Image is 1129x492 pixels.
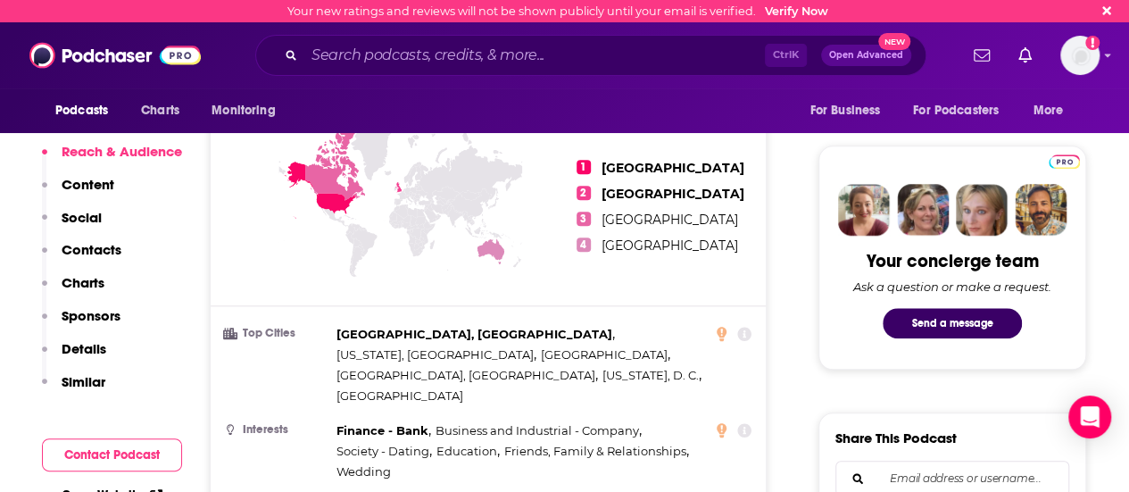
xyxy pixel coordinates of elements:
[336,441,432,462] span: ,
[577,212,591,226] span: 3
[835,429,957,446] h3: Share This Podcast
[225,424,329,436] h3: Interests
[336,464,391,479] span: Wedding
[602,368,699,382] span: [US_STATE], D. C.
[577,160,591,174] span: 1
[1021,94,1086,128] button: open menu
[42,209,102,242] button: Social
[62,274,104,291] p: Charts
[602,186,744,202] span: [GEOGRAPHIC_DATA]
[1034,98,1064,123] span: More
[336,421,431,441] span: ,
[1015,184,1067,236] img: Jon Profile
[897,184,949,236] img: Barbara Profile
[55,98,108,123] span: Podcasts
[541,347,668,362] span: [GEOGRAPHIC_DATA]
[602,160,744,176] span: [GEOGRAPHIC_DATA]
[853,279,1051,294] div: Ask a question or make a request.
[336,324,615,345] span: ,
[336,368,595,382] span: [GEOGRAPHIC_DATA], [GEOGRAPHIC_DATA]
[62,340,106,357] p: Details
[1060,36,1100,75] img: User Profile
[42,176,114,209] button: Content
[336,444,429,458] span: Society - Dating
[1060,36,1100,75] button: Show profile menu
[225,328,329,339] h3: Top Cities
[42,307,120,340] button: Sponsors
[336,365,598,386] span: ,
[436,441,500,462] span: ,
[29,38,201,72] img: Podchaser - Follow, Share and Rate Podcasts
[838,184,890,236] img: Sydney Profile
[62,176,114,193] p: Content
[821,45,911,66] button: Open AdvancedNew
[577,238,591,252] span: 4
[1049,152,1080,169] a: Pro website
[956,184,1008,236] img: Jules Profile
[62,241,121,258] p: Contacts
[336,423,428,438] span: Finance - Bank
[336,327,612,341] span: [GEOGRAPHIC_DATA], [GEOGRAPHIC_DATA]
[602,238,738,254] span: [GEOGRAPHIC_DATA]
[541,345,670,365] span: ,
[809,98,880,123] span: For Business
[901,94,1025,128] button: open menu
[62,143,182,160] p: Reach & Audience
[577,186,591,200] span: 2
[42,438,182,471] button: Contact Podcast
[1060,36,1100,75] span: Logged in as ahusic2015
[129,94,190,128] a: Charts
[62,307,120,324] p: Sponsors
[1068,396,1111,438] div: Open Intercom Messenger
[336,345,536,365] span: ,
[436,423,639,438] span: Business and Industrial - Company
[967,40,997,71] a: Show notifications dropdown
[141,98,179,123] span: Charts
[867,250,1039,272] div: Your concierge team
[765,44,807,67] span: Ctrl K
[62,209,102,226] p: Social
[883,308,1022,338] button: Send a message
[42,340,106,373] button: Details
[797,94,902,128] button: open menu
[878,33,910,50] span: New
[62,373,105,390] p: Similar
[436,421,642,441] span: ,
[255,35,926,76] div: Search podcasts, credits, & more...
[42,274,104,307] button: Charts
[602,212,738,228] span: [GEOGRAPHIC_DATA]
[1011,40,1039,71] a: Show notifications dropdown
[42,373,105,406] button: Similar
[199,94,298,128] button: open menu
[1085,36,1100,50] svg: Email not verified
[43,94,131,128] button: open menu
[287,4,828,18] div: Your new ratings and reviews will not be shown publicly until your email is verified.
[336,347,534,362] span: [US_STATE], [GEOGRAPHIC_DATA]
[1049,154,1080,169] img: Podchaser Pro
[913,98,999,123] span: For Podcasters
[765,4,828,18] a: Verify Now
[504,441,689,462] span: ,
[212,98,275,123] span: Monitoring
[304,41,765,70] input: Search podcasts, credits, & more...
[829,51,903,60] span: Open Advanced
[602,365,701,386] span: ,
[436,444,497,458] span: Education
[42,241,121,274] button: Contacts
[336,388,463,403] span: [GEOGRAPHIC_DATA]
[42,143,182,176] button: Reach & Audience
[504,444,686,458] span: Friends, Family & Relationships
